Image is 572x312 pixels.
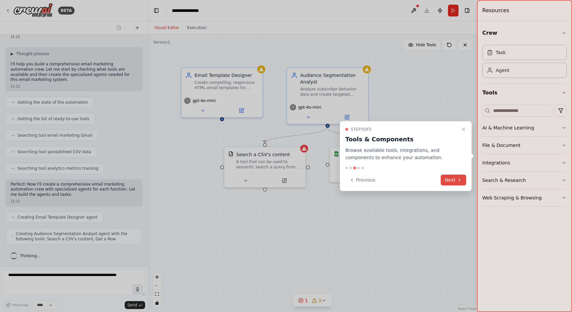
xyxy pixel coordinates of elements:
button: Close walkthrough [460,125,467,133]
button: Hide left sidebar [152,6,161,15]
button: Next [441,175,466,186]
p: Browse available tools, integrations, and components to enhance your automation. [345,146,458,161]
span: Step 3 of 5 [351,126,372,132]
button: Previous [345,175,379,186]
h3: Tools & Components [345,134,458,144]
